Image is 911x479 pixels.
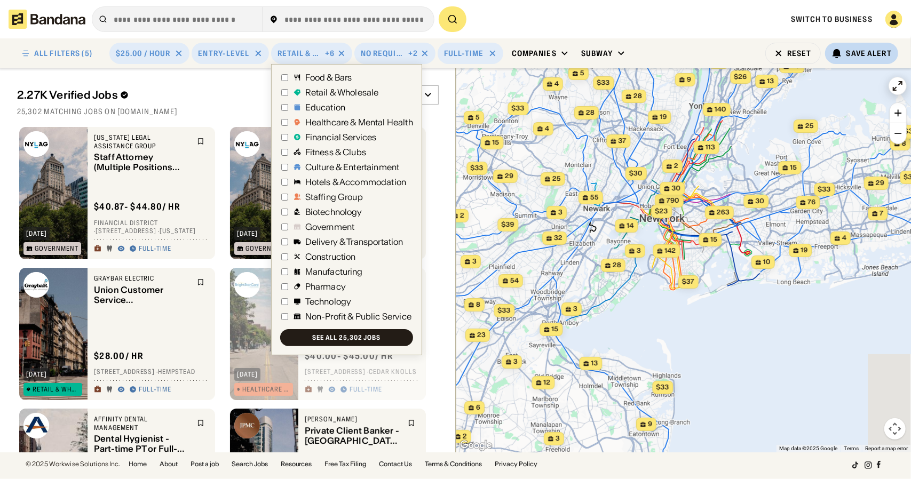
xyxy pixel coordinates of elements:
[94,285,191,305] div: Union Customer Service Representative - Electrical
[787,50,812,57] div: Reset
[667,196,679,205] span: 790
[476,403,480,412] span: 6
[94,153,191,173] div: Staff Attorney (Multiple Positions Available)
[139,245,171,253] div: Full-time
[545,124,549,133] span: 4
[591,359,598,368] span: 13
[613,261,621,270] span: 28
[554,79,559,89] span: 4
[471,164,484,172] span: $33
[305,222,355,231] div: Government
[477,331,486,340] span: 23
[648,420,652,429] span: 9
[790,163,797,172] span: 15
[779,445,837,451] span: Map data ©2025 Google
[325,49,335,58] div: +6
[512,104,525,112] span: $33
[94,274,191,283] div: Graybar Electric
[305,282,346,291] div: Pharmacy
[865,445,908,451] a: Report a map error
[94,415,191,432] div: Affinity Dental Management
[637,246,641,256] span: 3
[425,461,482,467] a: Terms & Conditions
[305,237,403,246] div: Delivery & Transportation
[305,312,411,321] div: Non-Profit & Public Service
[17,107,439,116] div: 25,302 matching jobs on [DOMAIN_NAME]
[458,438,494,452] a: Open this area in Google Maps (opens a new window)
[493,138,500,147] span: 15
[880,209,884,218] span: 7
[763,258,771,267] span: 10
[379,461,413,467] a: Contact Us
[495,461,538,467] a: Privacy Policy
[463,432,467,441] span: 2
[590,193,599,202] span: 55
[312,334,381,341] div: See all 25,302 jobs
[139,386,171,394] div: Full-time
[844,445,859,451] a: Terms (opens in new tab)
[505,172,513,181] span: 29
[444,49,484,58] div: Full-time
[305,415,401,424] div: [PERSON_NAME]
[791,14,873,24] a: Switch to Business
[629,169,643,177] span: $30
[160,461,178,467] a: About
[558,208,563,217] span: 3
[129,461,147,467] a: Home
[94,434,191,454] div: Dental Hygienist - Part-time PT or Full-time
[191,461,219,467] a: Post a job
[512,49,557,58] div: Companies
[818,185,831,193] span: $33
[552,174,561,183] span: 25
[544,378,551,387] span: 12
[26,461,120,467] div: © 2025 Workwise Solutions Inc.
[94,133,191,150] div: [US_STATE] Legal Assistance Group
[116,49,171,58] div: $25.00 / hour
[281,461,312,467] a: Resources
[305,103,345,111] div: Education
[305,178,407,186] div: Hotels & Accommodation
[884,418,906,440] button: Map camera controls
[94,219,209,235] div: Financial District · [STREET_ADDRESS] · [US_STATE]
[237,230,258,237] div: [DATE]
[513,357,518,366] span: 3
[305,193,363,201] div: Staffing Group
[198,49,249,58] div: Entry-Level
[581,49,613,58] div: Subway
[408,49,418,58] div: +2
[23,272,49,298] img: Graybar Electric logo
[305,118,413,126] div: Healthcare & Mental Health
[660,113,667,122] span: 19
[674,162,678,171] span: 2
[305,133,377,141] div: Financial Services
[510,276,519,285] span: 54
[476,300,480,309] span: 8
[234,131,260,157] img: New York Legal Assistance Group logo
[476,113,480,122] span: 5
[278,49,323,58] div: Retail & Wholesale
[665,246,676,256] span: 142
[305,88,379,97] div: Retail & Wholesale
[361,49,407,58] div: No Requirements
[656,383,669,391] span: $33
[305,267,363,276] div: Manufacturing
[597,78,610,86] span: $33
[734,73,747,81] span: $26
[17,123,439,452] div: grid
[846,49,892,58] div: Save Alert
[556,434,560,443] span: 3
[767,77,774,86] span: 13
[305,426,401,446] div: Private Client Banker - [GEOGRAPHIC_DATA] - [US_STATE], [GEOGRAPHIC_DATA]
[682,277,694,285] span: $37
[17,89,303,101] div: 2.27K Verified Jobs
[94,350,144,362] div: $ 28.00 / hr
[756,197,765,206] span: 30
[94,201,180,212] div: $ 40.87 - $44.80 / hr
[305,73,352,82] div: Food & Bars
[711,235,718,244] span: 15
[305,207,362,216] div: Biotechnology
[35,245,78,252] div: Government
[687,75,691,84] span: 9
[498,306,511,314] span: $33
